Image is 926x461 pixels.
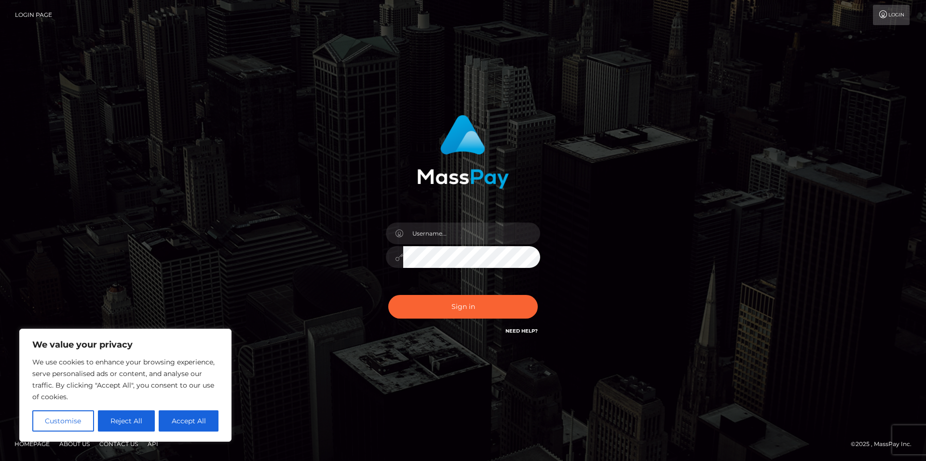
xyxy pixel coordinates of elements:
[851,439,919,449] div: © 2025 , MassPay Inc.
[417,115,509,189] img: MassPay Login
[55,436,94,451] a: About Us
[873,5,910,25] a: Login
[32,410,94,432] button: Customise
[19,329,231,442] div: We value your privacy
[144,436,162,451] a: API
[32,339,218,350] p: We value your privacy
[403,223,540,244] input: Username...
[159,410,218,432] button: Accept All
[15,5,52,25] a: Login Page
[388,295,538,319] button: Sign in
[505,328,538,334] a: Need Help?
[32,356,218,403] p: We use cookies to enhance your browsing experience, serve personalised ads or content, and analys...
[98,410,155,432] button: Reject All
[11,436,54,451] a: Homepage
[95,436,142,451] a: Contact Us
